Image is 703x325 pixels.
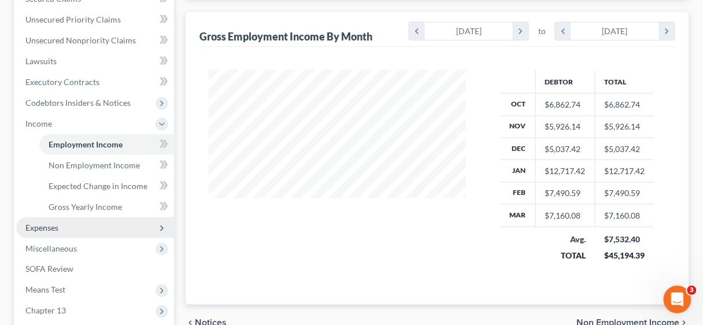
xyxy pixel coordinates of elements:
[501,138,536,160] th: Dec
[25,98,131,108] span: Codebtors Insiders & Notices
[595,160,654,182] td: $12,717.42
[595,138,654,160] td: $5,037.42
[16,51,174,72] a: Lawsuits
[25,243,77,253] span: Miscellaneous
[25,264,73,274] span: SOFA Review
[659,23,675,40] i: chevron_right
[604,250,645,261] div: $45,194.39
[25,77,99,87] span: Executory Contracts
[595,70,654,93] th: Total
[501,205,536,227] th: Mar
[571,23,660,40] div: [DATE]
[513,23,528,40] i: chevron_right
[545,99,586,110] div: $6,862.74
[595,182,654,204] td: $7,490.59
[49,139,123,149] span: Employment Income
[199,29,372,43] div: Gross Employment Income By Month
[16,30,174,51] a: Unsecured Nonpriority Claims
[49,181,147,191] span: Expected Change in Income
[49,202,122,212] span: Gross Yearly Income
[595,205,654,227] td: $7,160.08
[687,286,697,295] span: 3
[39,155,174,176] a: Non Employment Income
[545,210,586,221] div: $7,160.08
[545,187,586,199] div: $7,490.59
[25,56,57,66] span: Lawsuits
[501,182,536,204] th: Feb
[25,223,58,232] span: Expenses
[49,160,140,170] span: Non Employment Income
[604,234,645,245] div: $7,532.40
[556,23,571,40] i: chevron_left
[501,160,536,182] th: Jan
[16,9,174,30] a: Unsecured Priority Claims
[545,121,586,132] div: $5,926.14
[25,119,52,128] span: Income
[664,286,691,313] iframe: Intercom live chat
[25,285,65,295] span: Means Test
[595,94,654,116] td: $6,862.74
[425,23,513,40] div: [DATE]
[595,116,654,138] td: $5,926.14
[39,134,174,155] a: Employment Income
[39,176,174,197] a: Expected Change in Income
[16,259,174,280] a: SOFA Review
[501,116,536,138] th: Nov
[501,94,536,116] th: Oct
[538,25,546,37] span: to
[535,70,595,93] th: Debtor
[25,306,66,316] span: Chapter 13
[16,72,174,93] a: Executory Contracts
[545,165,586,177] div: $12,717.42
[25,14,121,24] span: Unsecured Priority Claims
[409,23,425,40] i: chevron_left
[545,143,586,155] div: $5,037.42
[545,234,586,245] div: Avg.
[25,35,136,45] span: Unsecured Nonpriority Claims
[39,197,174,217] a: Gross Yearly Income
[545,250,586,261] div: TOTAL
